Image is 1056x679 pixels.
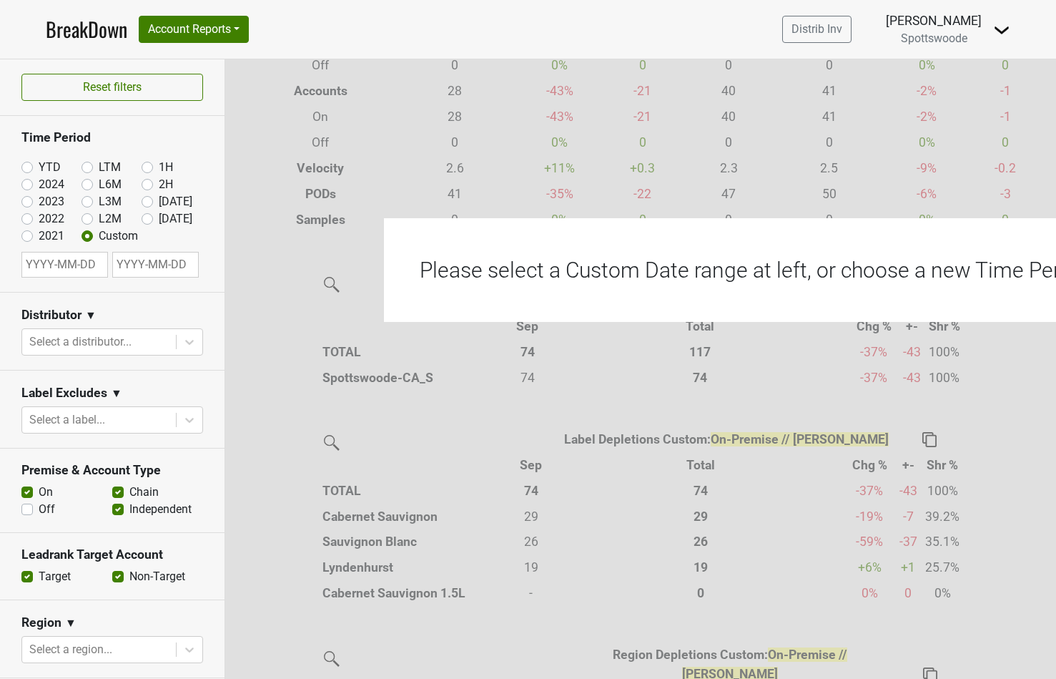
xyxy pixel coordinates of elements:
[39,193,64,210] label: 2023
[21,547,203,562] h3: Leadrank Target Account
[39,501,55,518] label: Off
[99,210,122,228] label: L2M
[159,210,192,228] label: [DATE]
[111,385,122,402] span: ▼
[65,615,77,632] span: ▼
[99,159,121,176] label: LTM
[39,176,64,193] label: 2024
[21,463,203,478] h3: Premise & Account Type
[139,16,249,43] button: Account Reports
[129,484,159,501] label: Chain
[99,228,138,245] label: Custom
[85,307,97,324] span: ▼
[39,568,71,585] label: Target
[39,159,61,176] label: YTD
[21,74,203,101] button: Reset filters
[46,14,127,44] a: BreakDown
[21,308,82,323] h3: Distributor
[21,615,61,630] h3: Region
[159,159,173,176] label: 1H
[886,11,982,30] div: [PERSON_NAME]
[901,31,967,45] span: Spottswoode
[782,16,852,43] a: Distrib Inv
[21,252,108,278] input: YYYY-MM-DD
[21,386,107,401] h3: Label Excludes
[159,193,192,210] label: [DATE]
[159,176,173,193] label: 2H
[129,568,185,585] label: Non-Target
[99,193,122,210] label: L3M
[39,484,53,501] label: On
[39,210,64,228] label: 2022
[993,21,1010,39] img: Dropdown Menu
[112,252,199,278] input: YYYY-MM-DD
[129,501,192,518] label: Independent
[39,228,64,245] label: 2021
[99,176,122,193] label: L6M
[21,130,203,145] h3: Time Period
